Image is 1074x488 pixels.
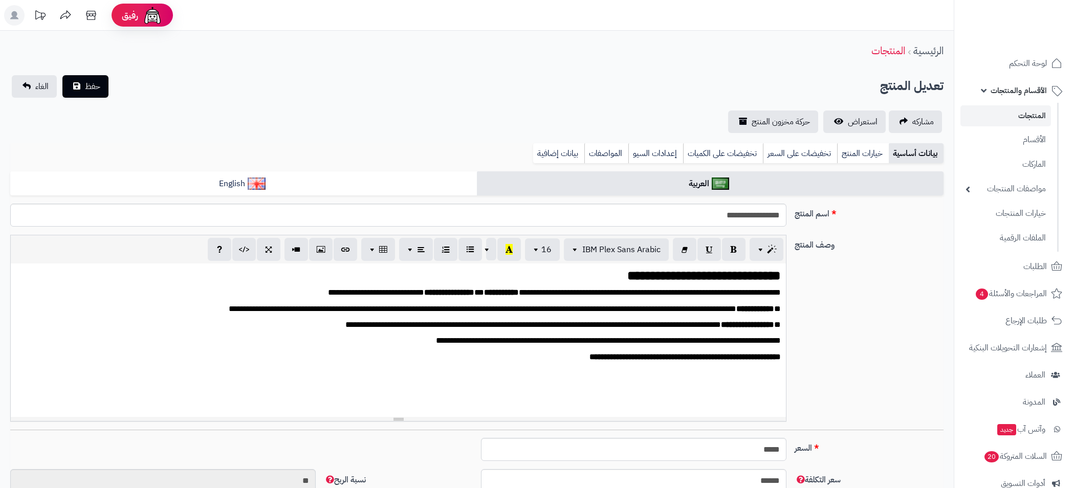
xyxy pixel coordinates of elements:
[960,51,1068,76] a: لوحة التحكم
[1005,314,1047,328] span: طلبات الإرجاع
[889,143,944,164] a: بيانات أساسية
[969,341,1047,355] span: إشعارات التحويلات البنكية
[12,75,57,98] a: الغاء
[712,178,730,190] img: العربية
[1025,368,1045,382] span: العملاء
[564,238,669,261] button: IBM Plex Sans Arabic
[960,254,1068,279] a: الطلبات
[913,43,944,58] a: الرئيسية
[871,43,905,58] a: المنتجات
[533,143,584,164] a: بيانات إضافية
[582,243,661,256] span: IBM Plex Sans Arabic
[960,227,1051,249] a: الملفات الرقمية
[960,308,1068,333] a: طلبات الإرجاع
[912,116,934,128] span: مشاركه
[142,5,163,26] img: ai-face.png
[791,204,948,220] label: اسم المنتج
[541,243,552,256] span: 16
[683,143,763,164] a: تخفيضات على الكميات
[960,105,1051,126] a: المنتجات
[960,417,1068,441] a: وآتس آبجديد
[960,444,1068,469] a: السلات المتروكة20
[960,129,1051,151] a: الأقسام
[122,9,138,21] span: رفيق
[889,110,942,133] a: مشاركه
[525,238,560,261] button: 16
[880,76,944,97] h2: تعديل المنتج
[752,116,810,128] span: حركة مخزون المنتج
[791,235,948,251] label: وصف المنتج
[975,288,989,300] span: 4
[791,438,948,454] label: السعر
[960,390,1068,414] a: المدونة
[27,5,53,28] a: تحديثات المنصة
[960,178,1051,200] a: مواصفات المنتجات
[837,143,889,164] a: خيارات المنتج
[960,363,1068,387] a: العملاء
[248,178,266,190] img: English
[1023,259,1047,274] span: الطلبات
[960,336,1068,360] a: إشعارات التحويلات البنكية
[628,143,683,164] a: إعدادات السيو
[477,171,944,196] a: العربية
[728,110,818,133] a: حركة مخزون المنتج
[584,143,628,164] a: المواصفات
[324,474,366,486] span: نسبة الربح
[795,474,841,486] span: سعر التكلفة
[85,80,100,93] span: حفظ
[62,75,108,98] button: حفظ
[763,143,837,164] a: تخفيضات على السعر
[984,451,999,463] span: 20
[997,424,1016,435] span: جديد
[848,116,878,128] span: استعراض
[1023,395,1045,409] span: المدونة
[35,80,49,93] span: الغاء
[960,153,1051,175] a: الماركات
[960,281,1068,306] a: المراجعات والأسئلة4
[983,449,1047,463] span: السلات المتروكة
[1009,56,1047,71] span: لوحة التحكم
[823,110,886,133] a: استعراض
[991,83,1047,98] span: الأقسام والمنتجات
[975,286,1047,301] span: المراجعات والأسئلة
[996,422,1045,436] span: وآتس آب
[960,203,1051,225] a: خيارات المنتجات
[10,171,477,196] a: English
